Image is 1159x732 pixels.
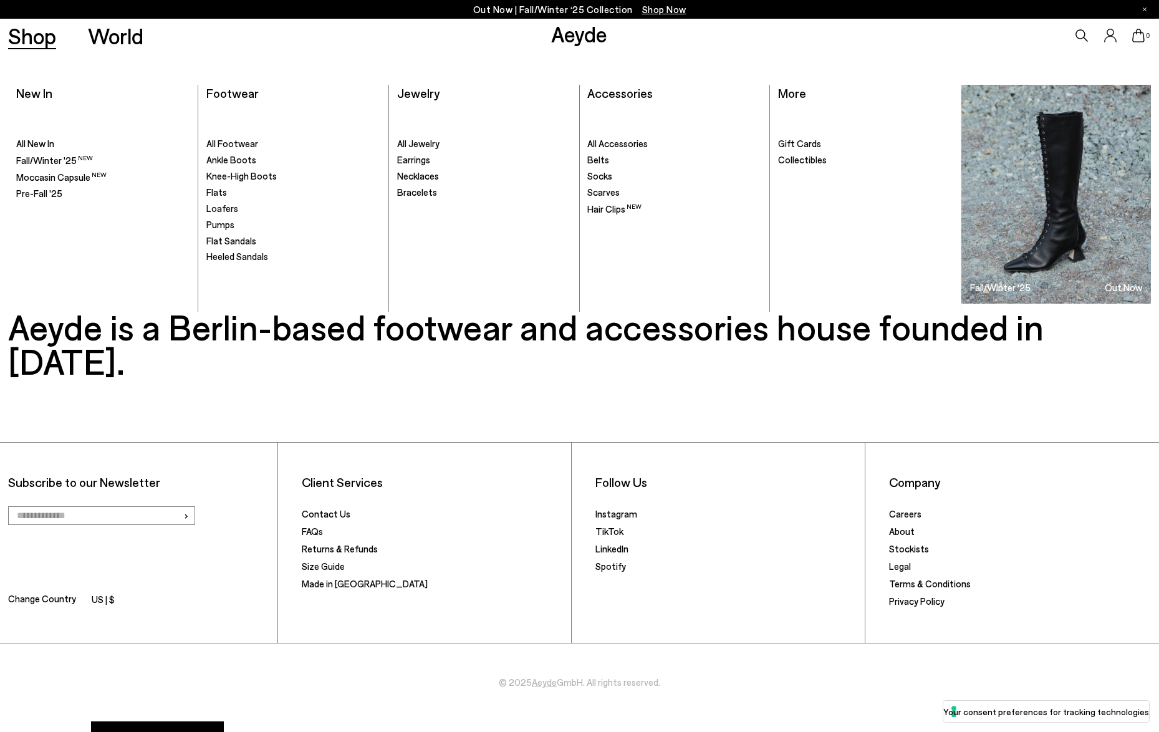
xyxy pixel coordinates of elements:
[16,154,190,167] a: Fall/Winter '25
[302,526,323,537] a: FAQs
[206,235,380,248] a: Flat Sandals
[397,186,571,199] a: Bracelets
[206,186,380,199] a: Flats
[595,474,857,490] li: Follow Us
[16,138,190,150] a: All New In
[92,592,115,609] li: US | $
[206,154,256,165] span: Ankle Boots
[961,85,1152,304] img: Group_1295_900x.jpg
[587,186,620,198] span: Scarves
[587,186,761,199] a: Scarves
[889,543,929,554] a: Stockists
[16,171,107,183] span: Moccasin Capsule
[206,219,380,231] a: Pumps
[16,188,62,199] span: Pre-Fall '25
[595,543,628,554] a: LinkedIn
[778,138,953,150] a: Gift Cards
[587,85,653,100] a: Accessories
[88,25,143,47] a: World
[532,677,557,688] a: Aeyde
[943,705,1149,718] label: Your consent preferences for tracking technologies
[587,154,761,166] a: Belts
[206,235,256,246] span: Flat Sandals
[206,154,380,166] a: Ankle Boots
[473,2,686,17] p: Out Now | Fall/Winter ‘25 Collection
[16,171,190,184] a: Moccasin Capsule
[8,309,1151,378] h3: Aeyde is a Berlin-based footwear and accessories house founded in [DATE].
[778,138,821,149] span: Gift Cards
[206,85,259,100] a: Footwear
[206,203,380,215] a: Loafers
[206,186,227,198] span: Flats
[16,155,93,166] span: Fall/Winter '25
[642,4,686,15] span: Navigate to /collections/new-in
[889,526,915,537] a: About
[302,508,350,519] a: Contact Us
[183,506,189,524] span: ›
[595,561,626,572] a: Spotify
[302,578,428,589] a: Made in [GEOGRAPHIC_DATA]
[778,85,806,100] a: More
[397,170,571,183] a: Necklaces
[1105,283,1142,292] h3: Out Now
[8,591,76,609] span: Change Country
[206,251,268,262] span: Heeled Sandals
[587,138,761,150] a: All Accessories
[397,154,571,166] a: Earrings
[206,170,277,181] span: Knee-High Boots
[8,25,56,47] a: Shop
[302,474,563,490] li: Client Services
[397,138,571,150] a: All Jewelry
[587,203,642,214] span: Hair Clips
[889,595,945,607] a: Privacy Policy
[595,526,623,537] a: TikTok
[587,170,761,183] a: Socks
[778,154,953,166] a: Collectibles
[397,170,439,181] span: Necklaces
[889,474,1151,490] li: Company
[16,85,52,100] a: New In
[889,508,921,519] a: Careers
[961,85,1152,304] a: Fall/Winter '25 Out Now
[397,154,430,165] span: Earrings
[206,138,380,150] a: All Footwear
[778,154,827,165] span: Collectibles
[397,85,440,100] a: Jewelry
[302,561,345,572] a: Size Guide
[889,578,971,589] a: Terms & Conditions
[1145,32,1151,39] span: 0
[8,474,269,490] p: Subscribe to our Newsletter
[397,186,437,198] span: Bracelets
[889,561,911,572] a: Legal
[302,543,378,554] a: Returns & Refunds
[595,508,637,519] a: Instagram
[206,170,380,183] a: Knee-High Boots
[943,701,1149,722] button: Your consent preferences for tracking technologies
[551,21,607,47] a: Aeyde
[970,283,1031,292] h3: Fall/Winter '25
[397,138,440,149] span: All Jewelry
[16,188,190,200] a: Pre-Fall '25
[206,219,234,230] span: Pumps
[587,138,648,149] span: All Accessories
[16,138,54,149] span: All New In
[587,170,612,181] span: Socks
[206,251,380,263] a: Heeled Sandals
[587,154,609,165] span: Belts
[206,138,258,149] span: All Footwear
[1132,29,1145,42] a: 0
[587,203,761,216] a: Hair Clips
[206,203,238,214] span: Loafers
